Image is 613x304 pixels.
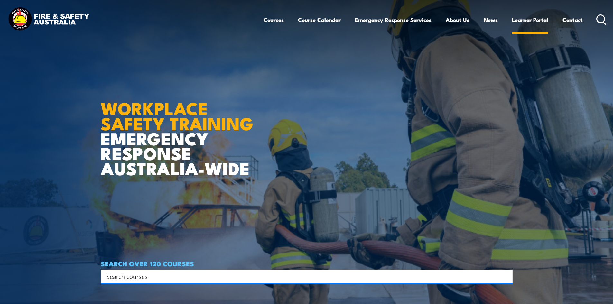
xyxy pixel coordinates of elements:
h1: EMERGENCY RESPONSE AUSTRALIA-WIDE [101,84,258,176]
strong: WORKPLACE SAFETY TRAINING [101,94,253,136]
a: News [484,11,498,28]
form: Search form [108,272,500,281]
a: Learner Portal [512,11,548,28]
button: Search magnifier button [501,272,510,281]
input: Search input [107,272,498,281]
h4: SEARCH OVER 120 COURSES [101,260,513,267]
a: About Us [446,11,469,28]
a: Contact [562,11,583,28]
a: Course Calendar [298,11,341,28]
a: Courses [264,11,284,28]
a: Emergency Response Services [355,11,432,28]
